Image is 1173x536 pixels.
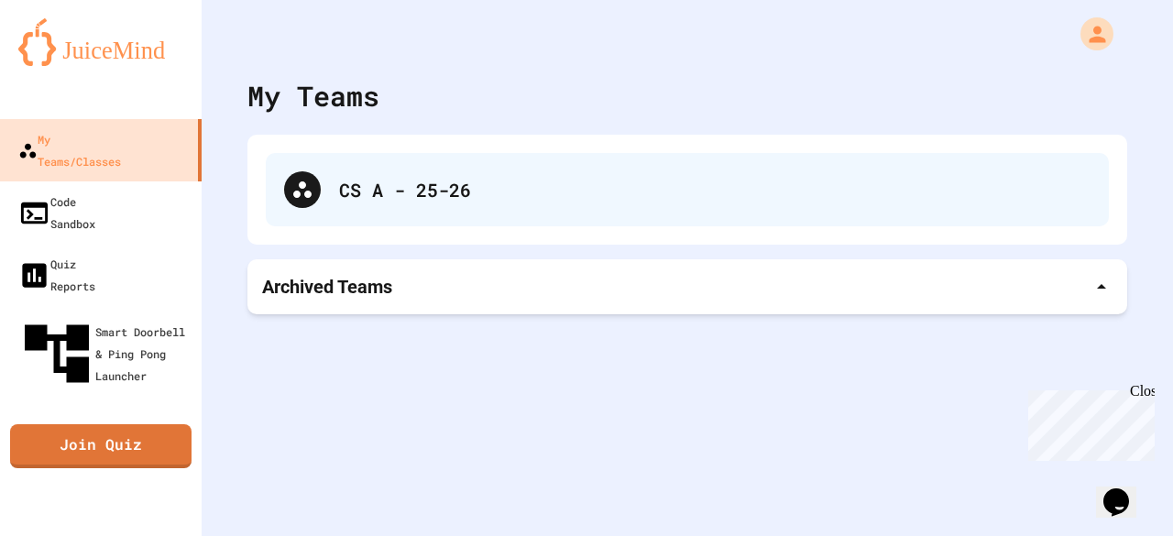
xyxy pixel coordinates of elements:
div: Chat with us now!Close [7,7,126,116]
img: logo-orange.svg [18,18,183,66]
div: My Account [1061,13,1118,55]
iframe: chat widget [1096,463,1155,518]
div: CS A - 25-26 [266,153,1109,226]
div: My Teams [247,75,379,116]
div: Smart Doorbell & Ping Pong Launcher [18,315,194,392]
iframe: chat widget [1021,383,1155,461]
div: CS A - 25-26 [339,176,1091,203]
div: My Teams/Classes [18,128,121,172]
p: Archived Teams [262,274,392,300]
div: Code Sandbox [18,191,95,235]
a: Join Quiz [10,424,192,468]
div: Quiz Reports [18,253,95,297]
